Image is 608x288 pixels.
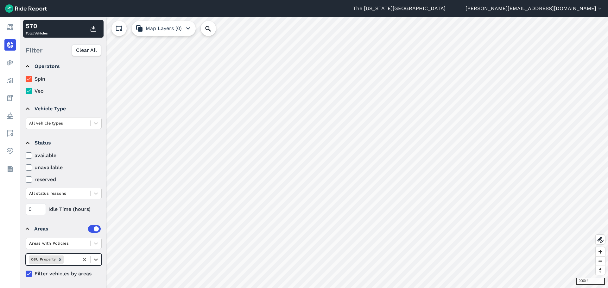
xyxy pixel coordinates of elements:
button: [PERSON_NAME][EMAIL_ADDRESS][DOMAIN_NAME] [465,5,603,12]
label: unavailable [26,164,102,171]
div: Idle Time (hours) [26,204,102,215]
div: OSU Property [29,255,57,263]
div: 570 [26,21,47,31]
a: Health [4,145,16,157]
button: Reset bearing to north [596,266,605,275]
button: Zoom in [596,247,605,256]
label: available [26,152,102,159]
label: reserved [26,176,102,183]
div: 2000 ft [576,278,605,285]
canvas: Map [20,17,608,288]
label: Filter vehicles by areas [26,270,102,278]
img: Ride Report [5,4,47,13]
label: Veo [26,87,102,95]
a: Areas [4,128,16,139]
button: Zoom out [596,256,605,266]
summary: Operators [26,58,101,75]
input: Search Location or Vehicles [201,21,226,36]
div: Filter [23,40,104,60]
div: Total Vehicles [26,21,47,36]
a: Fees [4,92,16,104]
summary: Vehicle Type [26,100,101,118]
summary: Status [26,134,101,152]
a: Analyze [4,75,16,86]
label: Spin [26,75,102,83]
a: Report [4,21,16,33]
button: Map Layers (0) [132,21,196,36]
a: Realtime [4,39,16,51]
summary: Areas [26,220,101,238]
a: Heatmaps [4,57,16,68]
a: The [US_STATE][GEOGRAPHIC_DATA] [353,5,446,12]
div: Remove OSU Property [57,255,64,263]
a: Datasets [4,163,16,175]
a: Policy [4,110,16,121]
span: Clear All [76,46,97,54]
div: Areas [34,225,101,233]
button: Clear All [72,45,101,56]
